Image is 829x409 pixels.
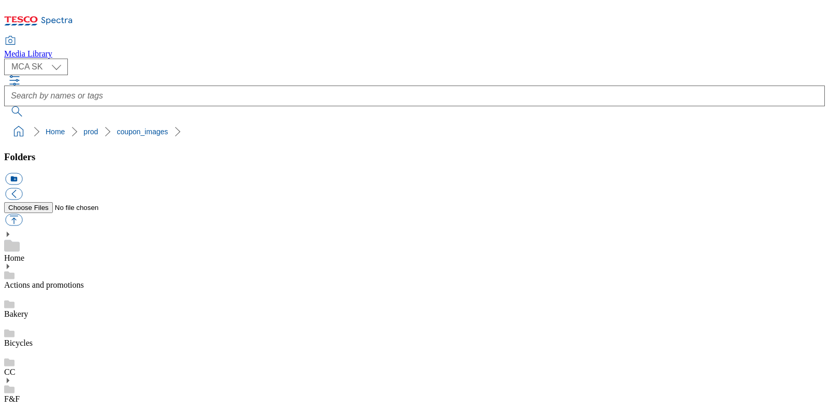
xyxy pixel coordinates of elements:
nav: breadcrumb [4,122,825,142]
input: Search by names or tags [4,86,825,106]
a: prod [83,128,98,136]
a: Home [46,128,65,136]
a: F&F [4,394,20,403]
a: Actions and promotions [4,280,84,289]
a: home [10,123,27,140]
a: CC [4,368,15,376]
a: Bicycles [4,339,33,347]
a: Media Library [4,37,52,59]
a: Bakery [4,309,28,318]
span: Media Library [4,49,52,58]
a: coupon_images [117,128,168,136]
a: Home [4,253,24,262]
h3: Folders [4,151,825,163]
